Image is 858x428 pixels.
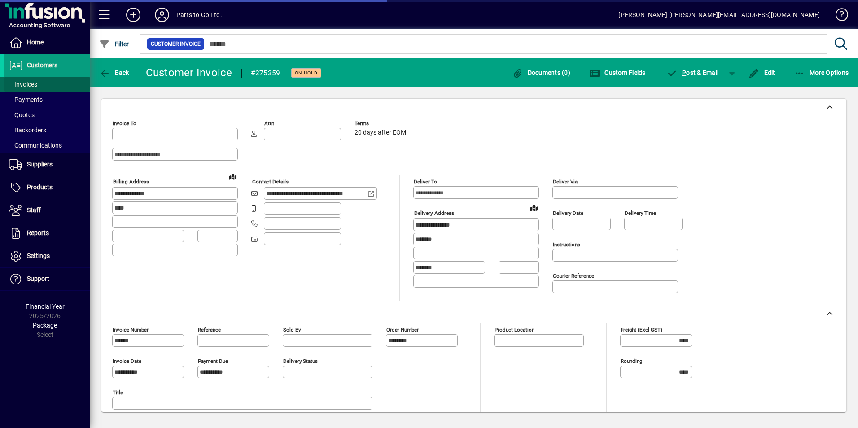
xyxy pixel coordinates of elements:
mat-label: Delivery date [553,210,583,216]
div: Customer Invoice [146,66,232,80]
button: Post & Email [662,65,723,81]
mat-label: Payment due [198,358,228,364]
mat-label: Title [113,389,123,396]
mat-label: Deliver via [553,179,578,185]
mat-label: Courier Reference [553,273,594,279]
button: More Options [792,65,851,81]
button: Edit [746,65,778,81]
a: View on map [226,169,240,183]
mat-label: Delivery status [283,358,318,364]
mat-label: Instructions [553,241,580,248]
span: Edit [749,69,775,76]
a: Invoices [4,77,90,92]
mat-label: Invoice date [113,358,141,364]
span: Communications [9,142,62,149]
mat-label: Attn [264,120,274,127]
span: ost & Email [667,69,719,76]
span: Terms [355,121,408,127]
a: Payments [4,92,90,107]
mat-label: Invoice To [113,120,136,127]
app-page-header-button: Back [90,65,139,81]
span: Products [27,183,53,191]
a: Reports [4,222,90,245]
span: Quotes [9,111,35,118]
span: Back [99,69,129,76]
a: View on map [527,201,541,215]
span: Reports [27,229,49,236]
mat-label: Reference [198,327,221,333]
mat-label: Sold by [283,327,301,333]
mat-label: Product location [495,327,534,333]
mat-label: Freight (excl GST) [621,327,662,333]
span: Customer Invoice [151,39,201,48]
span: Filter [99,40,129,48]
span: Documents (0) [512,69,570,76]
mat-label: Rounding [621,358,642,364]
div: #275359 [251,66,280,80]
span: Settings [27,252,50,259]
span: 20 days after EOM [355,129,406,136]
button: Add [119,7,148,23]
span: Support [27,275,49,282]
button: Documents (0) [510,65,573,81]
div: Parts to Go Ltd. [176,8,222,22]
a: Settings [4,245,90,267]
span: Suppliers [27,161,53,168]
a: Quotes [4,107,90,122]
button: Back [97,65,131,81]
mat-label: Invoice number [113,327,149,333]
span: On hold [295,70,318,76]
span: Home [27,39,44,46]
span: Package [33,322,57,329]
button: Custom Fields [587,65,648,81]
span: Invoices [9,81,37,88]
a: Home [4,31,90,54]
button: Filter [97,36,131,52]
span: P [682,69,686,76]
a: Communications [4,138,90,153]
span: More Options [794,69,849,76]
a: Staff [4,199,90,222]
a: Backorders [4,122,90,138]
span: Customers [27,61,57,69]
mat-label: Order number [386,327,419,333]
mat-label: Delivery time [625,210,656,216]
span: Backorders [9,127,46,134]
span: Financial Year [26,303,65,310]
mat-label: Deliver To [414,179,437,185]
span: Payments [9,96,43,103]
a: Suppliers [4,153,90,176]
span: Custom Fields [589,69,646,76]
button: Profile [148,7,176,23]
a: Knowledge Base [829,2,847,31]
div: [PERSON_NAME] [PERSON_NAME][EMAIL_ADDRESS][DOMAIN_NAME] [618,8,820,22]
a: Support [4,268,90,290]
a: Products [4,176,90,199]
span: Staff [27,206,41,214]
